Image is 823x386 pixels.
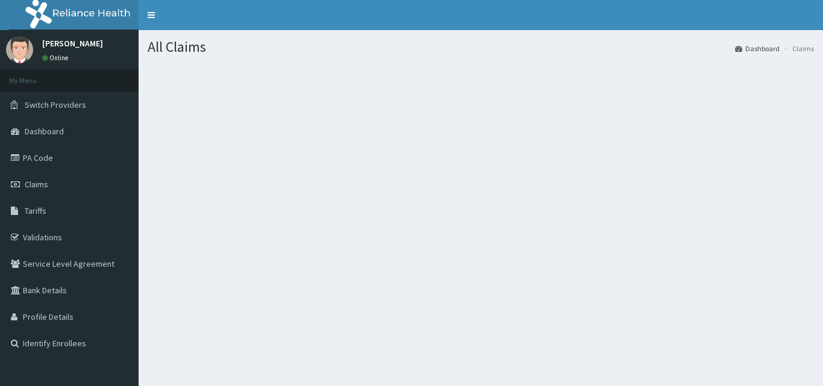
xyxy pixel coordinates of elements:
[25,205,46,216] span: Tariffs
[25,179,48,190] span: Claims
[42,54,71,62] a: Online
[42,39,103,48] p: [PERSON_NAME]
[25,99,86,110] span: Switch Providers
[735,43,780,54] a: Dashboard
[148,39,814,55] h1: All Claims
[6,36,33,63] img: User Image
[781,43,814,54] li: Claims
[25,126,64,137] span: Dashboard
